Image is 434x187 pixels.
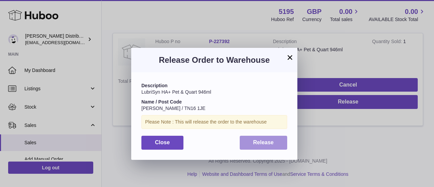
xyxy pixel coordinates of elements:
[286,53,294,61] button: ×
[141,115,287,129] div: Please Note : This will release the order to the warehouse
[240,136,288,150] button: Release
[253,139,274,145] span: Release
[141,99,182,105] strong: Name / Post Code
[141,55,287,66] h3: Release Order to Warehouse
[141,83,167,88] strong: Description
[155,139,170,145] span: Close
[141,106,205,111] span: [PERSON_NAME] / TN16 1JE
[141,89,211,95] span: LubriSyn HA+ Pet & Quart 946ml
[141,136,183,150] button: Close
